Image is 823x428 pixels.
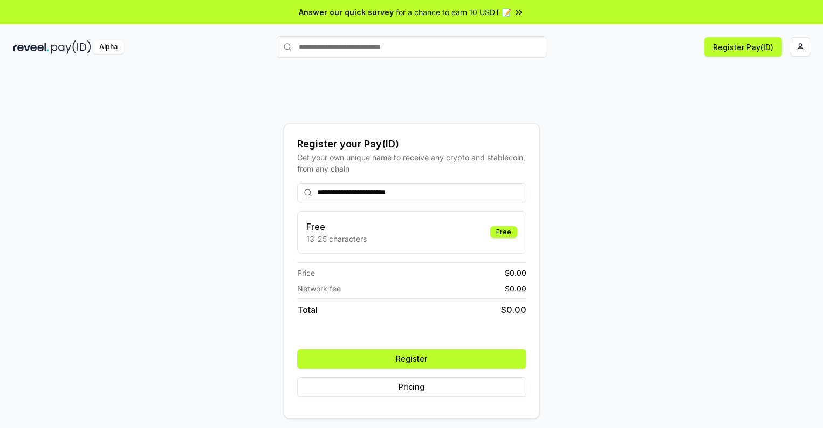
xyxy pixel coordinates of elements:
[501,303,526,316] span: $ 0.00
[297,283,341,294] span: Network fee
[306,220,367,233] h3: Free
[490,226,517,238] div: Free
[297,267,315,278] span: Price
[704,37,782,57] button: Register Pay(ID)
[396,6,511,18] span: for a chance to earn 10 USDT 📝
[505,283,526,294] span: $ 0.00
[13,40,49,54] img: reveel_dark
[505,267,526,278] span: $ 0.00
[297,152,526,174] div: Get your own unique name to receive any crypto and stablecoin, from any chain
[51,40,91,54] img: pay_id
[297,377,526,397] button: Pricing
[306,233,367,244] p: 13-25 characters
[93,40,124,54] div: Alpha
[297,137,526,152] div: Register your Pay(ID)
[299,6,394,18] span: Answer our quick survey
[297,303,318,316] span: Total
[297,349,526,369] button: Register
